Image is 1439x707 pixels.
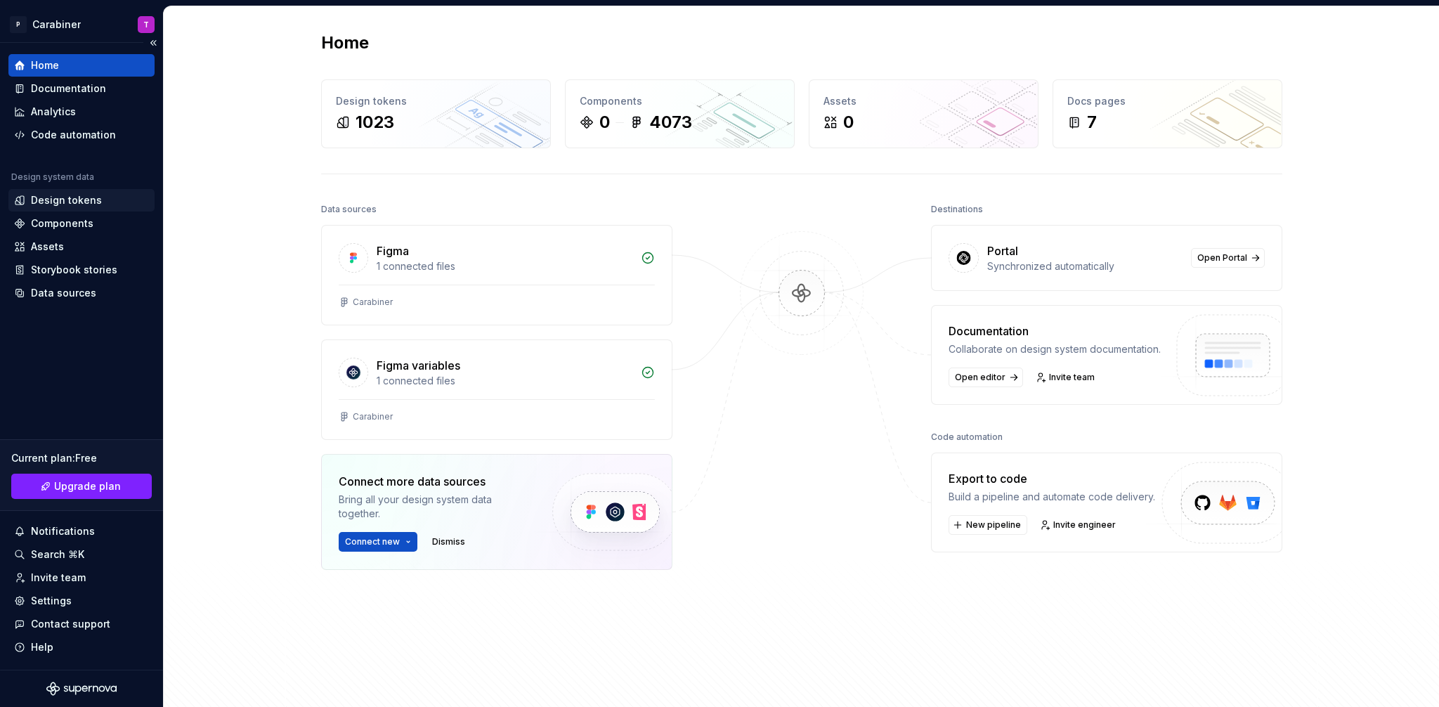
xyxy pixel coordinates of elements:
span: Invite engineer [1053,519,1116,531]
div: Export to code [949,470,1155,487]
a: Invite team [8,566,155,589]
div: Carabiner [353,411,393,422]
div: 4073 [649,111,692,134]
div: T [143,19,149,30]
span: New pipeline [966,519,1021,531]
a: Assets0 [809,79,1038,148]
div: Design tokens [31,193,102,207]
h2: Home [321,32,369,54]
a: Analytics [8,100,155,123]
span: Dismiss [432,536,465,547]
div: 0 [599,111,610,134]
button: Dismiss [426,532,471,552]
a: Docs pages7 [1053,79,1282,148]
div: 1023 [356,111,394,134]
div: 1 connected files [377,374,632,388]
div: Collaborate on design system documentation. [949,342,1161,356]
div: 0 [843,111,854,134]
div: Analytics [31,105,76,119]
button: Notifications [8,520,155,543]
div: Documentation [31,82,106,96]
span: Invite team [1049,372,1095,383]
a: Invite team [1031,368,1101,387]
div: Portal [987,242,1018,259]
a: Home [8,54,155,77]
a: Settings [8,590,155,612]
span: Open Portal [1197,252,1247,264]
div: 1 connected files [377,259,632,273]
span: Upgrade plan [54,479,121,493]
a: Components04073 [565,79,795,148]
div: Search ⌘K [31,547,84,562]
div: Build a pipeline and automate code delivery. [949,490,1155,504]
svg: Supernova Logo [46,682,117,696]
div: Figma variables [377,357,460,374]
div: Connect more data sources [339,473,528,490]
div: Current plan : Free [11,451,152,465]
div: Notifications [31,524,95,538]
div: Synchronized automatically [987,259,1183,273]
a: Invite engineer [1036,515,1122,535]
div: Carabiner [32,18,81,32]
div: Home [31,58,59,72]
div: Destinations [931,200,983,219]
button: New pipeline [949,515,1027,535]
div: Storybook stories [31,263,117,277]
div: Data sources [321,200,377,219]
span: Connect new [345,536,400,547]
button: Collapse sidebar [143,33,163,53]
div: Components [31,216,93,231]
div: P [10,16,27,33]
div: Assets [823,94,1024,108]
div: Documentation [949,323,1161,339]
div: Figma [377,242,409,259]
div: Bring all your design system data together. [339,493,528,521]
a: Figma1 connected filesCarabiner [321,225,672,325]
div: Carabiner [353,297,393,308]
button: PCarabinerT [3,9,160,39]
div: Design tokens [336,94,536,108]
button: Connect new [339,532,417,552]
div: Contact support [31,617,110,631]
div: Help [31,640,53,654]
div: Design system data [11,171,94,183]
a: Components [8,212,155,235]
a: Open Portal [1191,248,1265,268]
button: Help [8,636,155,659]
a: Design tokens1023 [321,79,551,148]
div: Code automation [31,128,116,142]
a: Upgrade plan [11,474,152,499]
div: Components [580,94,780,108]
div: Code automation [931,427,1003,447]
div: Assets [31,240,64,254]
a: Documentation [8,77,155,100]
a: Design tokens [8,189,155,212]
a: Figma variables1 connected filesCarabiner [321,339,672,440]
span: Open editor [955,372,1005,383]
button: Contact support [8,613,155,635]
a: Assets [8,235,155,258]
a: Data sources [8,282,155,304]
div: Docs pages [1067,94,1268,108]
a: Storybook stories [8,259,155,281]
div: 7 [1087,111,1097,134]
div: Data sources [31,286,96,300]
div: Settings [31,594,72,608]
a: Code automation [8,124,155,146]
div: Invite team [31,571,86,585]
button: Search ⌘K [8,543,155,566]
a: Open editor [949,368,1023,387]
